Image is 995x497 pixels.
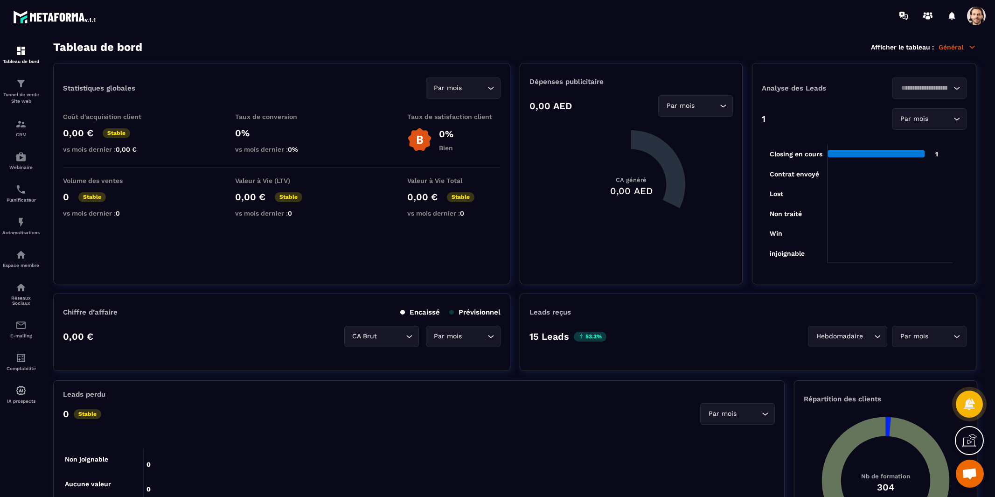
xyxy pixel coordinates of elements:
input: Search for option [930,331,951,342]
span: 0 [288,210,292,217]
p: 0,00 € [63,127,93,139]
p: Leads perdu [63,390,105,399]
a: formationformationTunnel de vente Site web [2,71,40,112]
p: 53.3% [574,332,606,342]
span: Par mois [898,331,930,342]
p: Statistiques globales [63,84,135,92]
p: Général [939,43,976,51]
p: Espace membre [2,263,40,268]
div: Search for option [344,326,419,347]
div: Search for option [700,403,775,425]
p: IA prospects [2,399,40,404]
input: Search for option [464,83,485,93]
img: accountant [15,352,27,364]
input: Search for option [379,331,404,342]
p: vs mois dernier : [63,146,156,153]
a: emailemailE-mailing [2,313,40,345]
p: Valeur à Vie Total [407,177,501,184]
p: Stable [78,192,106,202]
img: formation [15,45,27,56]
tspan: Aucune valeur [65,480,111,488]
p: Bien [439,144,453,152]
a: accountantaccountantComptabilité [2,345,40,378]
img: automations [15,217,27,228]
p: Webinaire [2,165,40,170]
img: logo [13,8,97,25]
p: 1 [762,113,765,125]
a: automationsautomationsWebinaire [2,144,40,177]
p: vs mois dernier : [63,210,156,217]
input: Search for option [464,331,485,342]
a: schedulerschedulerPlanificateur [2,177,40,210]
p: 0,00 € [235,191,265,203]
span: 0 [460,210,464,217]
p: Encaissé [400,308,440,316]
a: automationsautomationsEspace membre [2,242,40,275]
p: Réseaux Sociaux [2,295,40,306]
p: Taux de conversion [235,113,328,120]
img: formation [15,78,27,89]
p: 0% [235,127,328,139]
p: 0,00 AED [529,100,572,112]
span: Par mois [432,331,464,342]
input: Search for option [738,409,759,419]
p: Répartition des clients [804,395,967,403]
p: 15 Leads [529,331,569,342]
tspan: Non traité [770,210,802,217]
div: Search for option [426,326,501,347]
tspan: Closing en cours [770,150,822,158]
div: Search for option [426,77,501,99]
p: 0,00 € [407,191,438,203]
a: social-networksocial-networkRéseaux Sociaux [2,275,40,313]
tspan: Contrat envoyé [770,170,819,178]
p: Leads reçus [529,308,571,316]
span: Par mois [898,114,930,124]
p: Valeur à Vie (LTV) [235,177,328,184]
div: Search for option [892,108,967,130]
div: Search for option [658,95,733,117]
input: Search for option [696,101,717,111]
img: social-network [15,282,27,293]
p: Coût d'acquisition client [63,113,156,120]
img: automations [15,249,27,260]
tspan: injoignable [770,250,805,258]
p: Stable [74,409,101,419]
p: Tableau de bord [2,59,40,64]
p: vs mois dernier : [235,146,328,153]
tspan: Lost [770,190,783,197]
tspan: Win [770,230,782,237]
p: Planificateur [2,197,40,203]
span: Hebdomadaire [814,331,865,342]
p: Stable [103,128,130,138]
img: automations [15,385,27,396]
span: Par mois [664,101,696,111]
span: 0,00 € [116,146,137,153]
input: Search for option [865,331,872,342]
p: Tunnel de vente Site web [2,91,40,105]
img: scheduler [15,184,27,195]
p: Volume des ventes [63,177,156,184]
p: E-mailing [2,333,40,338]
p: CRM [2,132,40,137]
p: Analyse des Leads [762,84,864,92]
h3: Tableau de bord [53,41,142,54]
span: Par mois [706,409,738,419]
p: Stable [447,192,474,202]
a: formationformationCRM [2,112,40,144]
img: formation [15,119,27,130]
p: Prévisionnel [449,308,501,316]
p: 0,00 € [63,331,93,342]
p: Taux de satisfaction client [407,113,501,120]
p: Afficher le tableau : [871,43,934,51]
input: Search for option [930,114,951,124]
div: Search for option [808,326,887,347]
img: email [15,320,27,331]
tspan: Non joignable [65,455,108,463]
p: Dépenses publicitaire [529,77,733,86]
span: CA Brut [350,331,379,342]
p: vs mois dernier : [407,210,501,217]
input: Search for option [898,83,951,93]
span: 0 [116,210,120,217]
div: Open chat [956,460,984,488]
p: Stable [275,192,302,202]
